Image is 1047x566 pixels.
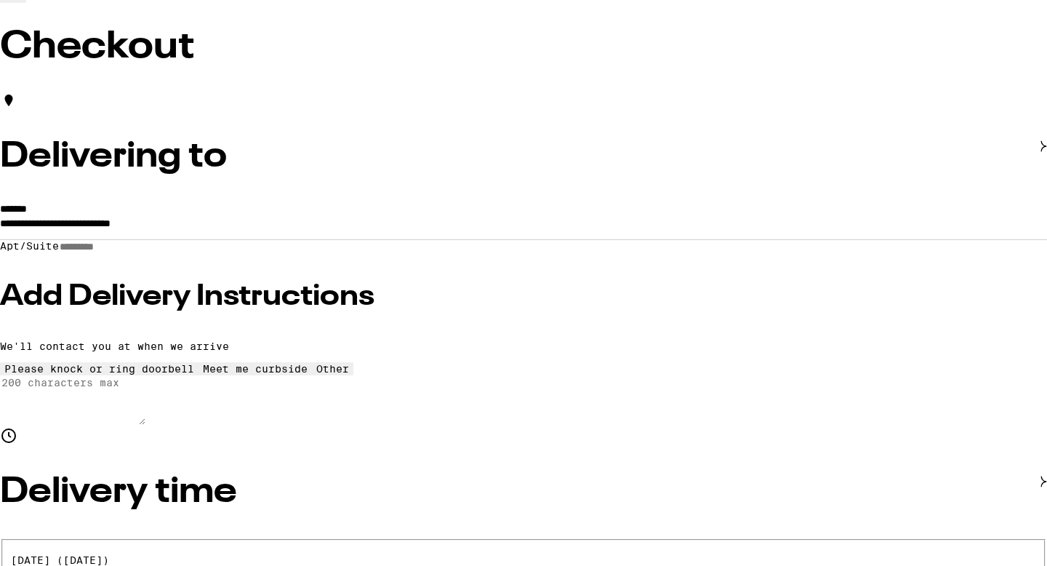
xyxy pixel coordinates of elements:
[316,363,349,375] div: Other
[4,363,194,375] div: Please knock or ring doorbell
[203,363,308,375] div: Meet me curbside
[11,554,1037,566] p: [DATE] ([DATE])
[198,362,312,375] button: Meet me curbside
[312,362,353,375] button: Other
